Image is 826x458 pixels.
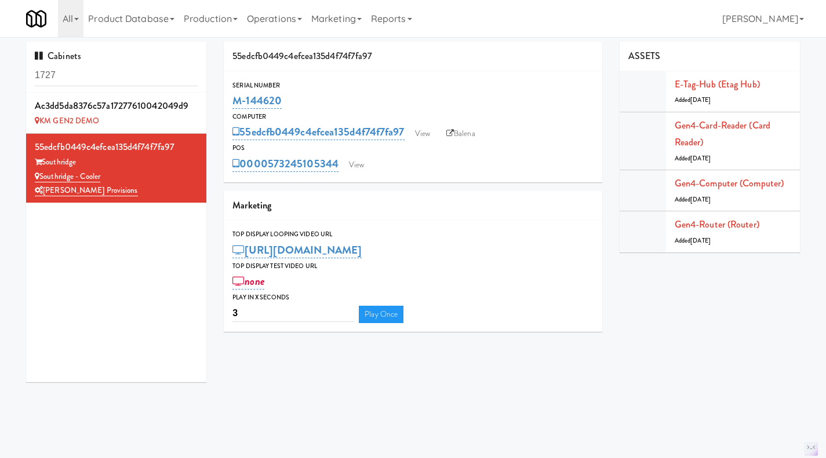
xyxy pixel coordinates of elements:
span: Added [675,96,711,104]
span: ASSETS [628,49,661,63]
li: ac3dd5da8376c57a17277610042049d9 KM GEN2 DEMO [26,93,206,134]
li: 55edcfb0449c4efcea135d4f74f7fa97Southridge Southridge - Cooler[PERSON_NAME] Provisions [26,134,206,203]
a: 55edcfb0449c4efcea135d4f74f7fa97 [232,124,404,140]
a: Play Once [359,306,403,323]
div: 55edcfb0449c4efcea135d4f74f7fa97 [35,138,198,156]
a: Gen4-card-reader (Card Reader) [675,119,770,149]
span: [DATE] [690,236,711,245]
img: Micromart [26,9,46,29]
div: Play in X seconds [232,292,594,303]
a: none [232,273,264,290]
a: View [409,125,436,142]
a: [URL][DOMAIN_NAME] [232,242,362,258]
span: [DATE] [690,154,711,163]
div: Computer [232,111,594,123]
span: [DATE] [690,195,711,204]
span: Added [675,154,711,163]
span: [DATE] [690,96,711,104]
a: Balena [441,125,481,142]
a: KM GEN2 DEMO [35,115,99,126]
div: POS [232,142,594,154]
span: Added [675,236,711,245]
div: Top Display Looping Video Url [232,229,594,240]
a: M-144620 [232,93,282,109]
a: Southridge - Cooler [35,171,100,182]
a: View [343,156,370,174]
input: Search cabinets [35,65,198,86]
a: Gen4-computer (Computer) [675,177,784,190]
a: Gen4-router (Router) [675,218,759,231]
div: Southridge [35,155,198,170]
a: 0000573245105344 [232,156,339,172]
div: ac3dd5da8376c57a17277610042049d9 [35,97,198,115]
span: Marketing [232,199,271,212]
div: Serial Number [232,80,594,91]
span: Added [675,195,711,204]
a: [PERSON_NAME] Provisions [35,185,138,196]
span: Cabinets [35,49,81,63]
div: Top Display Test Video Url [232,261,594,272]
div: 55edcfb0449c4efcea135d4f74f7fa97 [224,42,602,71]
a: E-tag-hub (Etag Hub) [675,78,760,91]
